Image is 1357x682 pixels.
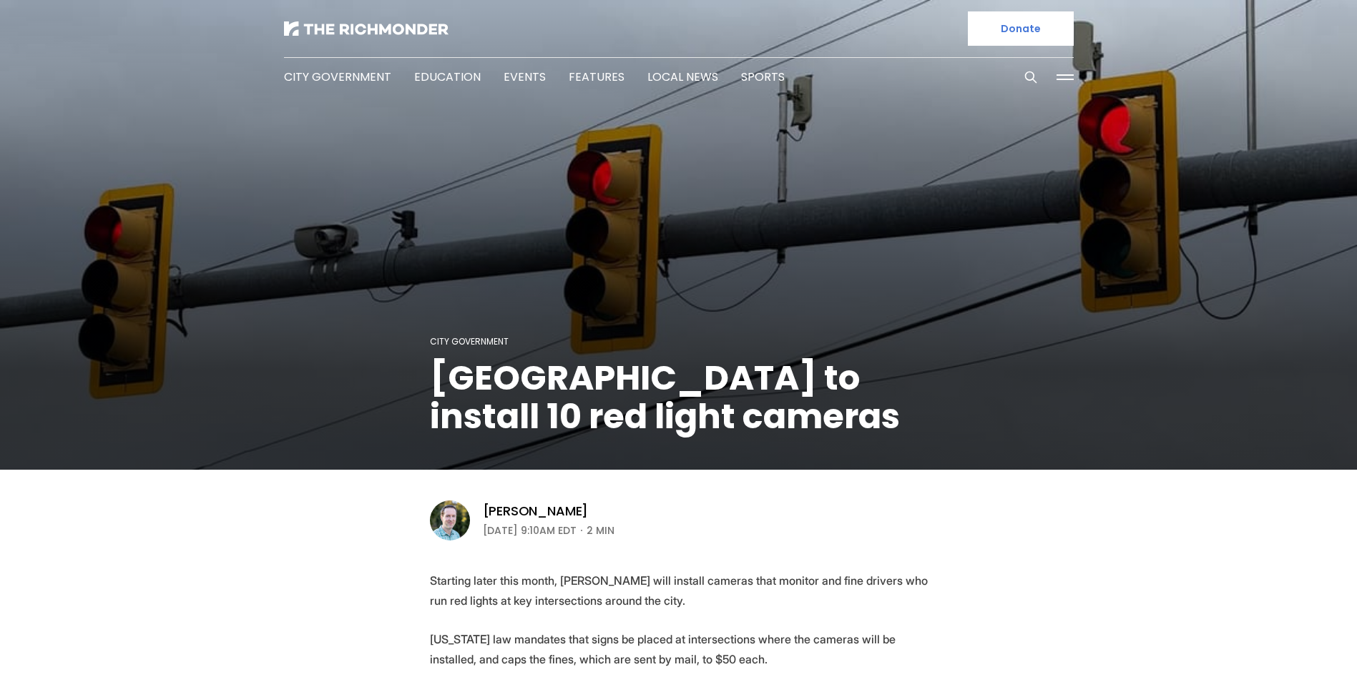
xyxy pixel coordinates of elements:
button: Search this site [1020,66,1042,88]
a: Sports [741,69,785,85]
p: Starting later this month, [PERSON_NAME] will install cameras that monitor and fine drivers who r... [430,570,928,611]
a: Donate [968,11,1074,46]
a: Education [414,69,481,85]
a: City Government [430,335,509,347]
p: [US_STATE] law mandates that signs be placed at intersections where the cameras will be installed... [430,629,928,669]
time: [DATE] 9:10AM EDT [483,522,577,539]
a: Local News [647,69,718,85]
span: 2 min [587,522,614,539]
img: Michael Phillips [430,500,470,540]
h1: [GEOGRAPHIC_DATA] to install 10 red light cameras [430,359,928,436]
a: Features [569,69,624,85]
a: City Government [284,69,391,85]
iframe: portal-trigger [1236,612,1357,682]
a: Events [504,69,546,85]
img: The Richmonder [284,21,449,36]
a: [PERSON_NAME] [483,503,589,520]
